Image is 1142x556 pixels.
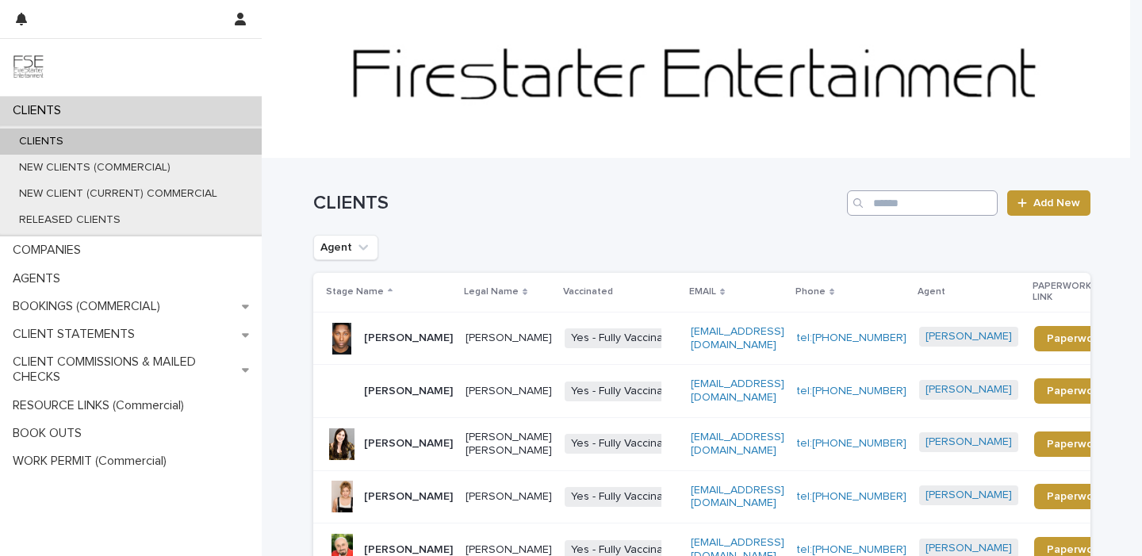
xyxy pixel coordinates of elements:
[797,332,906,343] a: tel:[PHONE_NUMBER]
[6,299,173,314] p: BOOKINGS (COMMERCIAL)
[364,437,453,451] p: [PERSON_NAME]
[466,385,552,398] p: [PERSON_NAME]
[565,434,686,454] span: Yes - Fully Vaccinated
[1033,278,1107,307] p: PAPERWORK LINK
[925,330,1012,343] a: [PERSON_NAME]
[565,328,686,348] span: Yes - Fully Vaccinated
[1047,544,1103,555] span: Paperwork
[691,431,784,456] a: [EMAIL_ADDRESS][DOMAIN_NAME]
[1007,190,1090,216] a: Add New
[691,485,784,509] a: [EMAIL_ADDRESS][DOMAIN_NAME]
[6,398,197,413] p: RESOURCE LINKS (Commercial)
[925,489,1012,502] a: [PERSON_NAME]
[6,426,94,441] p: BOOK OUTS
[364,385,453,398] p: [PERSON_NAME]
[6,243,94,258] p: COMPANIES
[466,332,552,345] p: [PERSON_NAME]
[6,161,183,174] p: NEW CLIENTS (COMMERCIAL)
[1033,197,1080,209] span: Add New
[364,490,453,504] p: [PERSON_NAME]
[847,190,998,216] input: Search
[563,283,613,301] p: Vaccinated
[313,192,841,215] h1: CLIENTS
[364,332,453,345] p: [PERSON_NAME]
[795,283,826,301] p: Phone
[1047,439,1103,450] span: Paperwork
[797,544,906,555] a: tel:[PHONE_NUMBER]
[13,52,44,83] img: 9JgRvJ3ETPGCJDhvPVA5
[466,490,552,504] p: [PERSON_NAME]
[1047,491,1103,502] span: Paperwork
[6,271,73,286] p: AGENTS
[6,213,133,227] p: RELEASED CLIENTS
[925,542,1012,555] a: [PERSON_NAME]
[1047,385,1103,397] span: Paperwork
[6,355,242,385] p: CLIENT COMMISSIONS & MAILED CHECKS
[6,454,179,469] p: WORK PERMIT (Commercial)
[1034,326,1116,351] a: Paperwork
[797,438,906,449] a: tel:[PHONE_NUMBER]
[6,135,76,148] p: CLIENTS
[1034,431,1116,457] a: Paperwork
[1047,333,1103,344] span: Paperwork
[565,382,686,401] span: Yes - Fully Vaccinated
[565,487,686,507] span: Yes - Fully Vaccinated
[1034,484,1116,509] a: Paperwork
[925,383,1012,397] a: [PERSON_NAME]
[313,417,1141,470] tr: [PERSON_NAME][PERSON_NAME] [PERSON_NAME]Yes - Fully Vaccinated[EMAIL_ADDRESS][DOMAIN_NAME]tel:[PH...
[464,283,519,301] p: Legal Name
[6,103,74,118] p: CLIENTS
[6,187,230,201] p: NEW CLIENT (CURRENT) COMMERCIAL
[313,470,1141,523] tr: [PERSON_NAME][PERSON_NAME]Yes - Fully Vaccinated[EMAIL_ADDRESS][DOMAIN_NAME]tel:[PHONE_NUMBER][PE...
[313,235,378,260] button: Agent
[466,431,552,458] p: [PERSON_NAME] [PERSON_NAME]
[691,326,784,351] a: [EMAIL_ADDRESS][DOMAIN_NAME]
[797,385,906,397] a: tel:[PHONE_NUMBER]
[691,378,784,403] a: [EMAIL_ADDRESS][DOMAIN_NAME]
[326,283,384,301] p: Stage Name
[313,365,1141,418] tr: [PERSON_NAME][PERSON_NAME]Yes - Fully Vaccinated[EMAIL_ADDRESS][DOMAIN_NAME]tel:[PHONE_NUMBER][PE...
[689,283,716,301] p: EMAIL
[925,435,1012,449] a: [PERSON_NAME]
[6,327,148,342] p: CLIENT STATEMENTS
[1034,378,1116,404] a: Paperwork
[797,491,906,502] a: tel:[PHONE_NUMBER]
[918,283,945,301] p: Agent
[313,312,1141,365] tr: [PERSON_NAME][PERSON_NAME]Yes - Fully Vaccinated[EMAIL_ADDRESS][DOMAIN_NAME]tel:[PHONE_NUMBER][PE...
